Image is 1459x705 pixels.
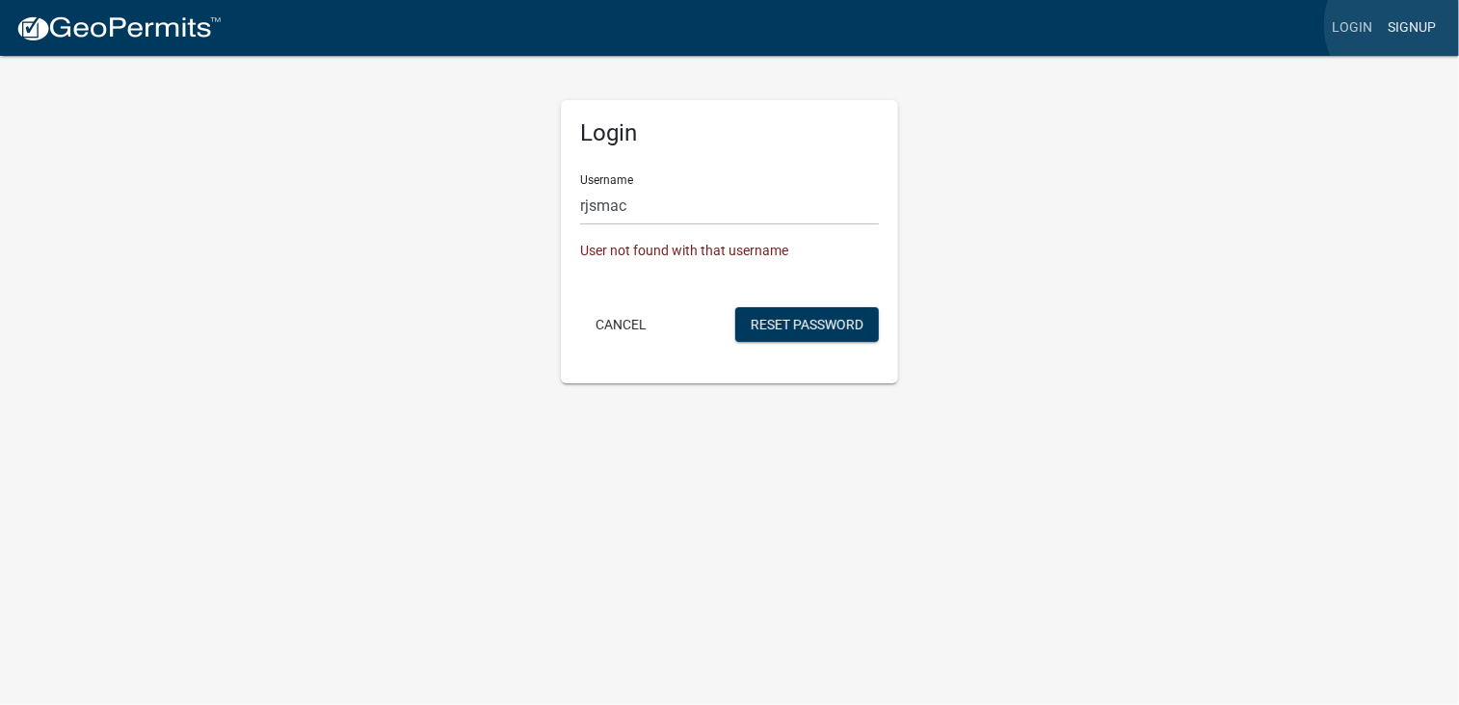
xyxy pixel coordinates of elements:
[1324,10,1380,46] a: Login
[580,241,879,261] div: User not found with that username
[735,307,879,342] button: Reset Password
[1380,10,1444,46] a: Signup
[580,119,879,147] h5: Login
[580,307,662,342] button: Cancel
